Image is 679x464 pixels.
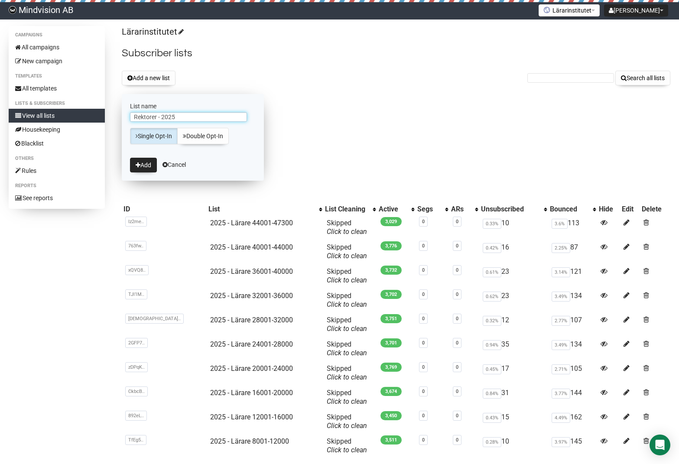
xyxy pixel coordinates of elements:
span: 3,751 [380,314,402,323]
span: Skipped [327,267,367,284]
a: New campaign [9,54,105,68]
li: Lists & subscribers [9,98,105,109]
td: 16 [479,240,549,264]
a: 0 [456,292,458,297]
a: 0 [422,340,425,346]
div: Segs [417,205,441,214]
span: 3.49% [552,292,570,302]
span: TfEg5.. [125,435,146,445]
span: Skipped [327,219,367,236]
span: 0.61% [483,267,501,277]
span: 0.84% [483,389,501,399]
span: 3,702 [380,290,402,299]
span: 2.77% [552,316,570,326]
button: Add a new list [122,71,175,85]
span: 3,701 [380,338,402,347]
div: Delete [642,205,669,214]
span: 0.33% [483,219,501,229]
td: 107 [548,312,597,337]
td: 12 [479,312,549,337]
th: Unsubscribed: No sort applied, activate to apply an ascending sort [479,203,549,215]
span: Iz2me.. [125,217,147,227]
a: 2025 - Lärare 12001-16000 [210,413,293,421]
a: Single Opt-In [130,128,178,144]
span: [DEMOGRAPHIC_DATA].. [125,314,184,324]
span: 3,732 [380,266,402,275]
a: 2025 - Lärare 36001-40000 [210,267,293,276]
img: favicons [543,6,550,13]
th: List Cleaning: No sort applied, activate to apply an ascending sort [323,203,377,215]
a: 0 [422,267,425,273]
span: Skipped [327,389,367,406]
div: List [208,205,315,214]
a: 0 [456,267,458,273]
td: 31 [479,385,549,409]
a: Housekeeping [9,123,105,136]
span: 2.25% [552,243,570,253]
button: [PERSON_NAME] [604,4,668,16]
span: Skipped [327,316,367,333]
span: Skipped [327,243,367,260]
li: Others [9,153,105,164]
a: 2025 - Lärare 44001-47300 [210,219,293,227]
span: Skipped [327,437,367,454]
a: 0 [422,389,425,394]
a: 0 [456,364,458,370]
div: Unsubscribed [481,205,540,214]
a: See reports [9,191,105,205]
span: 0.32% [483,316,501,326]
span: 892eL.. [125,411,147,421]
span: 3.49% [552,340,570,350]
span: Skipped [327,292,367,308]
td: 105 [548,361,597,385]
td: 121 [548,264,597,288]
a: 2025 - Lärare 16001-20000 [210,389,293,397]
span: 2.71% [552,364,570,374]
a: 0 [456,389,458,394]
a: 0 [456,413,458,419]
td: 134 [548,288,597,312]
a: Cancel [162,161,186,168]
span: TJI1M.. [125,289,147,299]
span: 4.49% [552,413,570,423]
h2: Subscriber lists [122,45,670,61]
div: Hide [599,205,618,214]
a: 0 [422,292,425,297]
a: Click to clean [327,373,367,381]
span: 0.42% [483,243,501,253]
a: Click to clean [327,446,367,454]
th: Bounced: No sort applied, activate to apply an ascending sort [548,203,597,215]
span: 3,674 [380,387,402,396]
span: 3,029 [380,217,402,226]
a: Click to clean [327,397,367,406]
label: List name [130,102,256,110]
button: Add [130,158,157,172]
button: Search all lists [615,71,670,85]
button: Lärarinstitutet [539,4,600,16]
td: 145 [548,434,597,458]
th: Active: No sort applied, activate to apply an ascending sort [377,203,416,215]
a: 0 [422,243,425,249]
a: Click to clean [327,324,367,333]
div: Open Intercom Messenger [650,435,670,455]
a: 0 [422,219,425,224]
span: Skipped [327,413,367,430]
div: Bounced [550,205,588,214]
a: 2025 - Lärare 8001-12000 [210,437,289,445]
a: 0 [422,437,425,443]
li: Reports [9,181,105,191]
span: 3,776 [380,241,402,250]
div: List Cleaning [325,205,368,214]
a: Rules [9,164,105,178]
img: 358cf83fc0a1f22260b99cc53525f852 [9,6,16,14]
a: 0 [456,243,458,249]
td: 17 [479,361,549,385]
span: 0.94% [483,340,501,350]
th: List: No sort applied, activate to apply an ascending sort [207,203,323,215]
td: 134 [548,337,597,361]
th: ARs: No sort applied, activate to apply an ascending sort [449,203,479,215]
a: Click to clean [327,300,367,308]
span: Skipped [327,364,367,381]
li: Templates [9,71,105,81]
div: Edit [622,205,638,214]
